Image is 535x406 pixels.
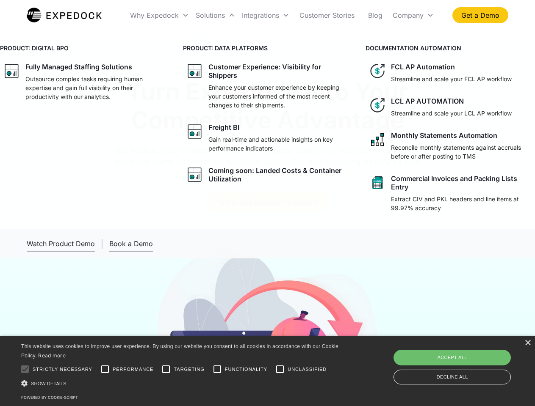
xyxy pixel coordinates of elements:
p: Streamline and scale your LCL AP workflow [391,109,512,118]
img: sheet icon [369,174,386,191]
div: Fully Managed Staffing Solutions [25,63,132,71]
span: Targeting [174,366,204,373]
a: network like iconMonthly Statements AutomationReconcile monthly statements against accruals befor... [366,128,535,164]
div: LCL AP AUTOMATION [391,97,464,105]
a: graph iconFreight BIGain real-time and actionable insights on key performance indicators [183,120,352,156]
div: Book a Demo [109,239,153,248]
img: Expedock Logo [27,7,102,24]
h4: DOCUMENTATION AUTOMATION [366,44,535,52]
span: Strictly necessary [33,366,92,373]
p: Gain real-time and actionable insights on key performance indicators [208,135,349,153]
h4: PRODUCT: DATA PLATFORMS [183,44,352,52]
div: Company [389,1,437,30]
div: Customer Experience: Visibility for Shippers [208,63,349,80]
a: graph iconCustomer Experience: Visibility for ShippersEnhance your customer experience by keeping... [183,59,352,113]
span: This website uses cookies to improve user experience. By using our website you consent to all coo... [21,343,338,359]
div: Monthly Statements Automation [391,131,497,140]
p: Reconcile monthly statements against accruals before or after posting to TMS [391,143,532,161]
div: Why Expedock [130,11,179,19]
img: network like icon [369,131,386,148]
p: Extract CIV and PKL headers and line items at 99.97% accuracy [391,195,532,212]
div: Solutions [192,1,238,30]
a: Book a Demo [109,236,153,252]
div: Integrations [242,11,279,19]
iframe: Chat Widget [394,315,535,406]
a: Read more [38,352,66,359]
div: Commercial Invoices and Packing Lists Entry [391,174,532,191]
span: Performance [113,366,154,373]
a: Customer Stories [293,1,361,30]
img: graph icon [186,63,203,80]
a: dollar iconLCL AP AUTOMATIONStreamline and scale your LCL AP workflow [366,93,535,121]
div: FCL AP Automation [391,63,455,71]
p: Streamline and scale your FCL AP workflow [391,74,512,83]
a: open lightbox [27,236,95,252]
a: Powered by cookie-script [21,395,78,400]
div: Freight BI [208,123,239,132]
span: Functionality [225,366,267,373]
div: Company [393,11,424,19]
a: Blog [361,1,389,30]
div: Why Expedock [127,1,192,30]
a: home [27,7,102,24]
img: dollar icon [369,63,386,80]
span: Show details [31,381,67,386]
div: Integrations [238,1,293,30]
div: Coming soon: Landed Costs & Container Utilization [208,166,349,183]
a: sheet iconCommercial Invoices and Packing Lists EntryExtract CIV and PKL headers and line items a... [366,171,535,216]
p: Outsource complex tasks requiring human expertise and gain full visibility on their productivity ... [25,74,166,101]
img: graph icon [186,123,203,140]
span: Unclassified [288,366,327,373]
div: Solutions [196,11,225,19]
img: graph icon [186,166,203,183]
img: dollar icon [369,97,386,114]
div: Show details [21,379,341,388]
p: Enhance your customer experience by keeping your customers informed of the most recent changes to... [208,83,349,110]
div: Watch Product Demo [27,239,95,248]
a: dollar iconFCL AP AutomationStreamline and scale your FCL AP workflow [366,59,535,87]
a: Get a Demo [452,7,508,23]
img: graph icon [3,63,20,80]
a: graph iconComing soon: Landed Costs & Container Utilization [183,163,352,187]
